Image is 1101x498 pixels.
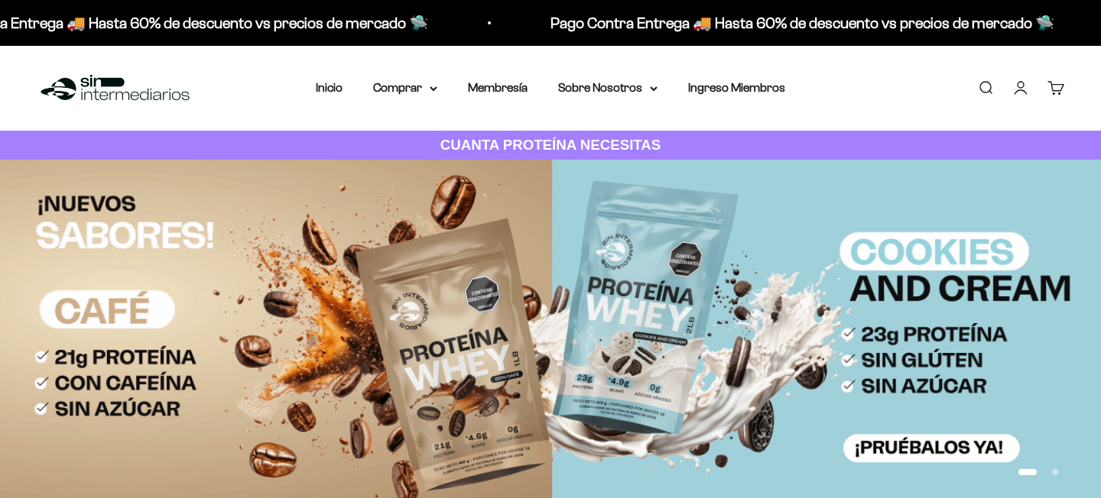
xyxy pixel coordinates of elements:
a: Membresía [468,81,528,94]
a: Ingreso Miembros [688,81,785,94]
summary: Comprar [373,78,437,98]
summary: Sobre Nosotros [558,78,658,98]
p: Pago Contra Entrega 🚚 Hasta 60% de descuento vs precios de mercado 🛸 [550,11,1054,35]
strong: CUANTA PROTEÍNA NECESITAS [440,137,661,153]
a: Inicio [316,81,343,94]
